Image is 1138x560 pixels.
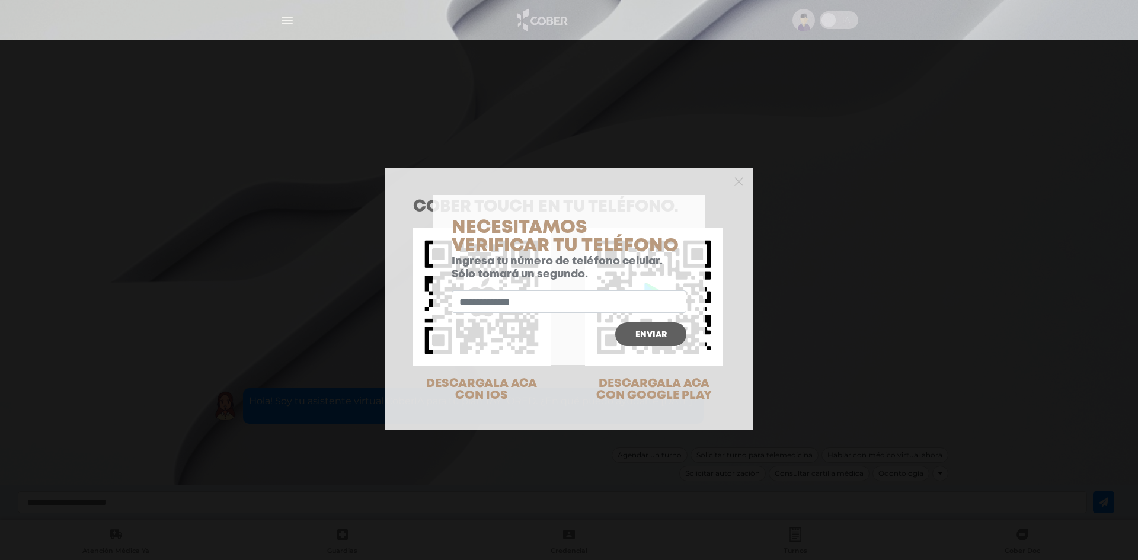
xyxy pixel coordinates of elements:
p: Ingresa tu número de teléfono celular. Sólo tomará un segundo. [452,255,686,281]
span: DESCARGALA ACA CON IOS [426,378,537,401]
span: Enviar [635,331,667,339]
span: Necesitamos verificar tu teléfono [452,220,679,254]
button: Close [734,175,743,186]
button: Enviar [615,322,686,346]
span: DESCARGALA ACA CON GOOGLE PLAY [596,378,712,401]
img: qr-code [413,228,551,366]
h1: COBER TOUCH en tu teléfono. [413,199,725,216]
